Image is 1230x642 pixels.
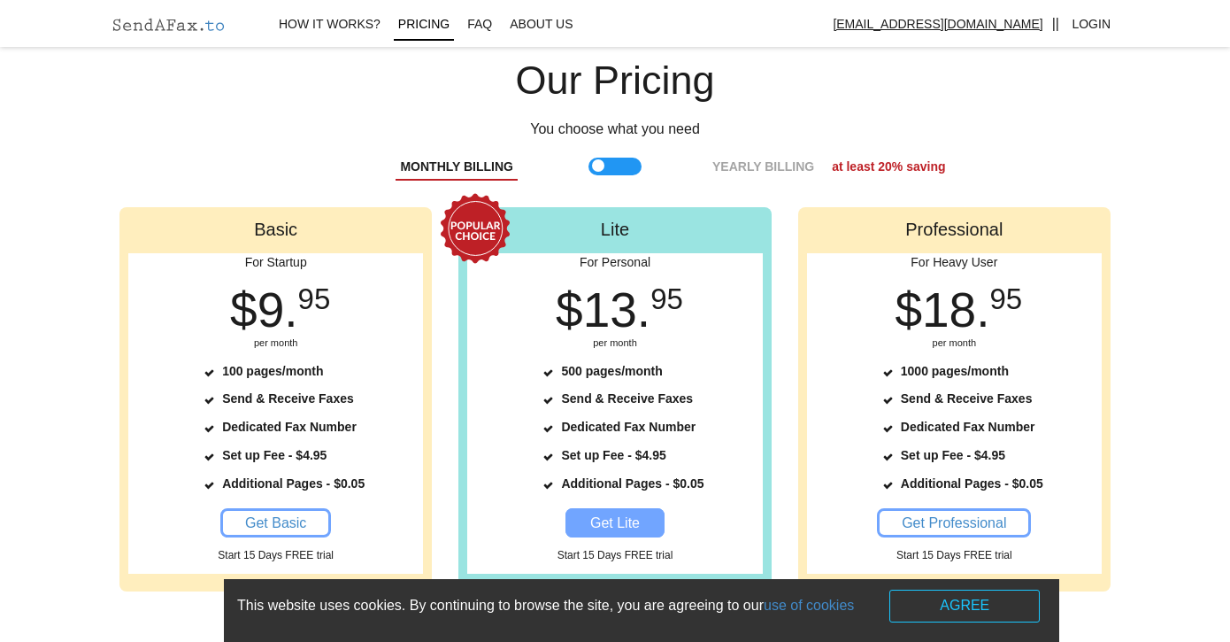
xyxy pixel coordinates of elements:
[814,159,945,174] span: at least 20% saving
[245,515,306,530] span: Get Basic
[807,253,1102,286] span: For Heavy User
[798,207,1111,252] div: Professional
[222,448,327,462] span: Set up Fee - $4.95
[222,420,357,434] span: Dedicated Fax Number
[389,4,458,45] a: Pricing
[833,17,1042,31] u: [EMAIL_ADDRESS][DOMAIN_NAME]
[561,420,696,434] span: Dedicated Fax Number
[218,549,334,561] span: Start 15 Days FREE trial
[556,282,583,337] span: $
[901,391,1033,406] span: Send & Receive Faxes
[590,515,640,530] span: Get Lite
[1063,4,1119,45] a: Login
[97,58,1133,103] h2: Our Pricing
[901,364,1009,378] span: 1000 pages/month
[396,158,518,182] span: MONTHLY BILLING
[824,4,1051,45] a: [EMAIL_ADDRESS][DOMAIN_NAME]
[270,4,389,45] a: How It works?
[222,364,323,378] span: 100 pages/month
[427,185,522,273] img: popular choice
[933,337,977,348] span: per month
[254,337,298,348] span: per month
[458,4,501,45] a: FAQ
[221,282,330,337] span: 9.
[561,391,693,406] span: Send & Receive Faxes
[119,207,432,252] div: Basic
[128,253,423,286] span: For Startup
[298,282,331,315] sup: 95
[901,448,1005,462] span: Set up Fee - $4.95
[237,590,1046,623] div: This website uses cookies. By continuing to browse the site, you are agreeing to our
[222,476,365,491] span: Additional Pages - $0.05
[501,4,581,45] a: About Us
[889,590,1040,623] button: AGREE
[901,476,1043,491] span: Additional Pages - $0.05
[896,549,1012,561] span: Start 15 Days FREE trial
[222,391,354,406] span: Send & Receive Faxes
[467,253,762,286] span: For Personal
[902,515,1006,530] span: Get Professional
[895,282,922,337] span: $
[557,549,673,561] span: Start 15 Days FREE trial
[561,448,665,462] span: Set up Fee - $4.95
[650,282,683,315] sup: 95
[230,282,258,337] span: $
[989,282,1022,315] sup: 95
[886,282,1022,337] span: 18.
[901,420,1035,434] span: Dedicated Fax Number
[530,121,700,136] span: You choose what you need
[561,476,703,491] span: Additional Pages - $0.05
[561,364,662,378] span: 500 pages/month
[547,282,683,337] span: 13.
[458,207,771,252] div: Lite
[712,159,814,174] span: YEARLY BILLING
[764,598,854,613] a: use of cookies
[593,337,637,348] span: per month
